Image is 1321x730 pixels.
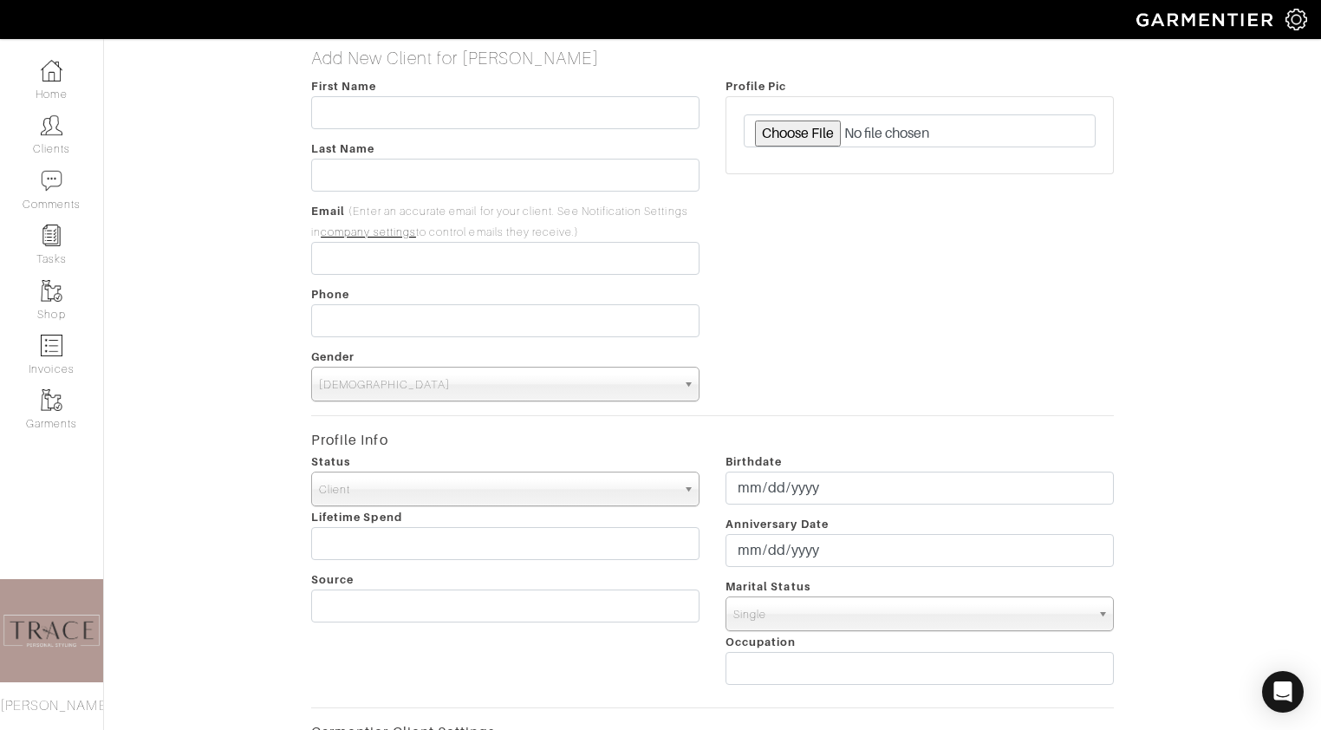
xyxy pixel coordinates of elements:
[726,455,782,468] span: Birthdate
[311,205,345,218] span: Email
[311,80,377,93] span: First Name
[733,597,1090,632] span: Single
[311,432,388,448] strong: Profile Info
[41,225,62,246] img: reminder-icon-8004d30b9f0a5d33ae49ab947aed9ed385cf756f9e5892f1edd6e32f2345188e.png
[1285,9,1307,30] img: gear-icon-white-bd11855cb880d31180b6d7d6211b90ccbf57a29d726f0c71d8c61bd08dd39cc2.png
[311,142,374,155] span: Last Name
[311,350,355,363] span: Gender
[311,288,349,301] span: Phone
[726,518,829,531] span: Anniversary Date
[41,335,62,356] img: orders-icon-0abe47150d42831381b5fb84f609e132dff9fe21cb692f30cb5eec754e2cba89.png
[319,368,676,402] span: [DEMOGRAPHIC_DATA]
[41,170,62,192] img: comment-icon-a0a6a9ef722e966f86d9cbdc48e553b5cf19dbc54f86b18d962a5391bc8f6eb6.png
[311,48,1114,68] h5: Add New Client for [PERSON_NAME]
[726,580,810,593] span: Marital Status
[41,114,62,136] img: clients-icon-6bae9207a08558b7cb47a8932f037763ab4055f8c8b6bfacd5dc20c3e0201464.png
[311,455,350,468] span: Status
[726,80,787,93] span: Profile Pic
[311,511,402,524] span: Lifetime Spend
[321,226,416,238] a: company settings
[1128,4,1285,35] img: garmentier-logo-header-white-b43fb05a5012e4ada735d5af1a66efaba907eab6374d6393d1fbf88cb4ef424d.png
[311,573,354,586] span: Source
[41,389,62,411] img: garments-icon-b7da505a4dc4fd61783c78ac3ca0ef83fa9d6f193b1c9dc38574b1d14d53ca28.png
[1262,671,1304,713] div: Open Intercom Messenger
[319,473,676,507] span: Client
[311,205,688,238] span: (Enter an accurate email for your client. See Notification Settings in to control emails they rec...
[726,635,797,649] span: Occupation
[41,280,62,302] img: garments-icon-b7da505a4dc4fd61783c78ac3ca0ef83fa9d6f193b1c9dc38574b1d14d53ca28.png
[41,60,62,81] img: dashboard-icon-dbcd8f5a0b271acd01030246c82b418ddd0df26cd7fceb0bd07c9910d44c42f6.png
